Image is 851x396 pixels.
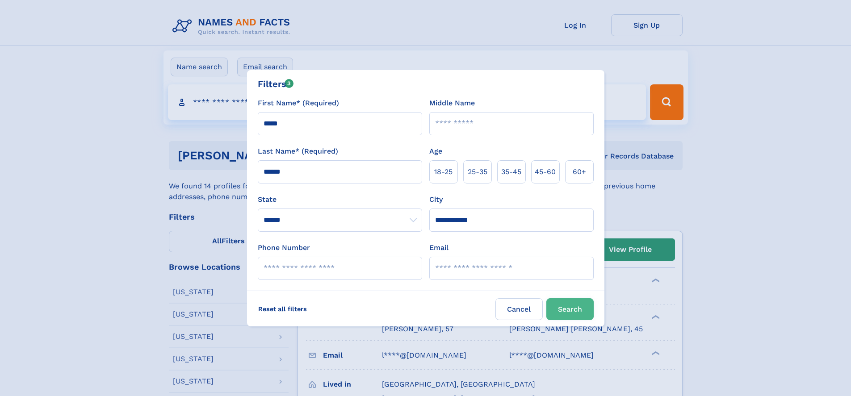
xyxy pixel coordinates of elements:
[258,77,294,91] div: Filters
[546,298,594,320] button: Search
[501,167,521,177] span: 35‑45
[468,167,487,177] span: 25‑35
[252,298,313,320] label: Reset all filters
[258,146,338,157] label: Last Name* (Required)
[434,167,453,177] span: 18‑25
[258,98,339,108] label: First Name* (Required)
[535,167,556,177] span: 45‑60
[495,298,543,320] label: Cancel
[429,194,443,205] label: City
[573,167,586,177] span: 60+
[258,242,310,253] label: Phone Number
[429,146,442,157] label: Age
[429,98,475,108] label: Middle Name
[258,194,422,205] label: State
[429,242,449,253] label: Email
